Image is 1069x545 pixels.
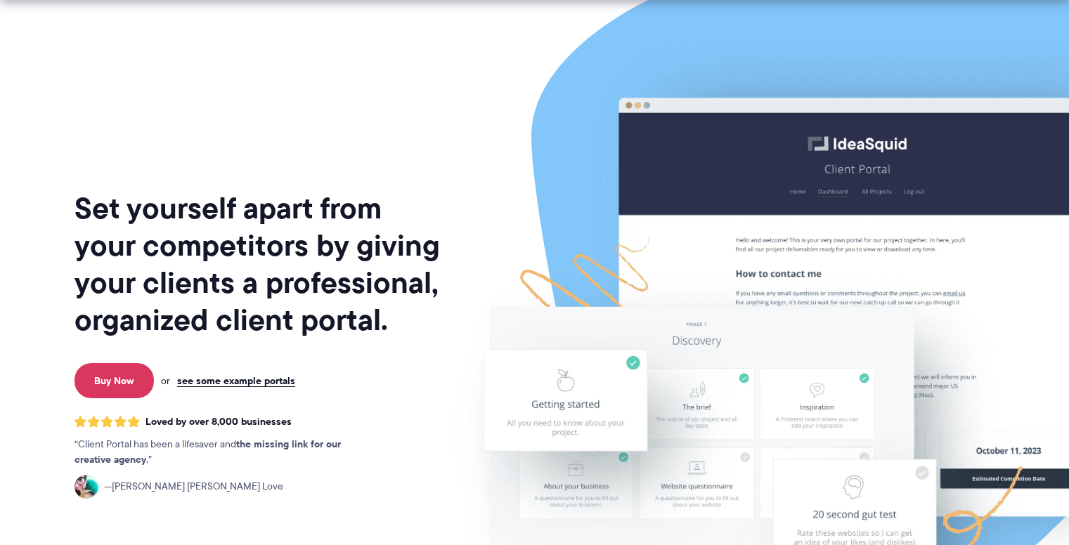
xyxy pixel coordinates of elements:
a: Buy Now [74,363,154,398]
h1: Set yourself apart from your competitors by giving your clients a professional, organized client ... [74,190,443,339]
a: see some example portals [177,374,295,387]
span: Loved by over 8,000 businesses [145,416,292,428]
p: Client Portal has been a lifesaver and . [74,437,370,468]
span: or [161,374,170,387]
span: [PERSON_NAME] [PERSON_NAME] Love [104,479,283,494]
strong: the missing link for our creative agency [74,436,341,467]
